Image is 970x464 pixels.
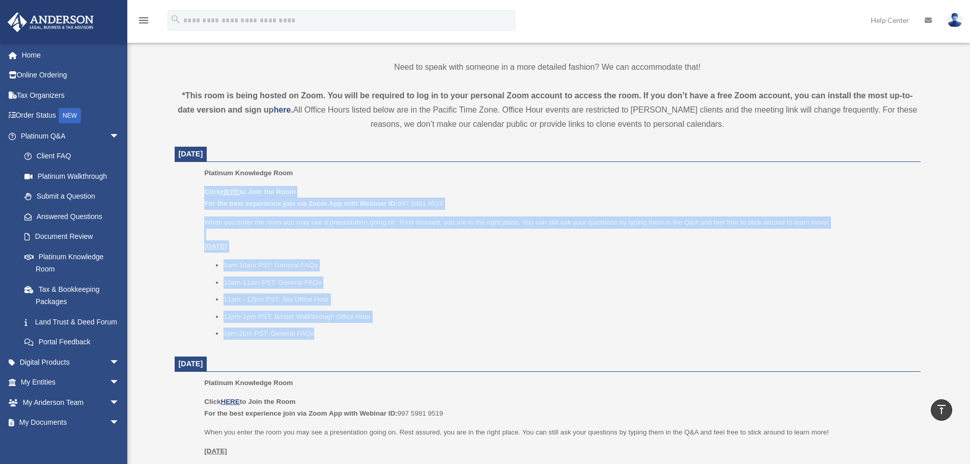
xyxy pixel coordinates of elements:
span: arrow_drop_down [109,392,130,413]
a: My Documentsarrow_drop_down [7,413,135,433]
a: My Entitiesarrow_drop_down [7,372,135,393]
a: here [273,105,291,114]
a: My Anderson Teamarrow_drop_down [7,392,135,413]
a: Platinum Q&Aarrow_drop_down [7,126,135,146]
u: [DATE] [204,242,227,250]
u: [DATE] [204,447,227,455]
a: HERE [220,398,239,405]
a: Platinum Walkthrough [14,166,135,186]
span: [DATE] [179,150,203,158]
a: vertical_align_top [931,399,952,421]
li: 9am-10am PST: General FAQs [224,259,913,271]
a: Tax Organizers [7,85,135,105]
a: Digital Productsarrow_drop_down [7,352,135,372]
span: Platinum Knowledge Room [204,379,293,387]
a: Order StatusNEW [7,105,135,126]
li: 1pm-2pm PST: General FAQs [224,327,913,340]
p: When you enter the room you may see a presentation going on. Rest assured, you are in the right p... [204,216,913,253]
li: 11am - 12pm PST: Tax Office Hour [224,293,913,306]
a: Tax & Bookkeeping Packages [14,279,135,312]
i: search [170,14,181,25]
span: arrow_drop_down [109,126,130,147]
strong: *This room is being hosted on Zoom. You will be required to log in to your personal Zoom account ... [178,91,913,114]
p: 997 5981 9519 [204,396,913,420]
span: arrow_drop_down [109,372,130,393]
a: menu [137,18,150,26]
a: Online Ordering [7,65,135,86]
a: Portal Feedback [14,332,135,352]
a: Answered Questions [14,206,135,227]
b: Click to Join the Room [204,398,295,405]
b: For the best experience join via Zoom App with Webinar ID: [204,410,397,417]
i: menu [137,14,150,26]
p: 997 5981 9519 [204,186,913,210]
span: Platinum Knowledge Room [204,169,293,177]
span: arrow_drop_down [109,413,130,433]
li: 12pm-1pm PST: Binder Walkthrough Office Hour [224,311,913,323]
p: When you enter the room you may see a presentation going on. Rest assured, you are in the right p... [204,426,913,439]
a: HERE [220,188,239,196]
div: All Office Hours listed below are in the Pacific Time Zone. Office Hour events are restricted to ... [175,89,921,131]
b: Click to Join the Room [204,188,295,196]
span: [DATE] [179,360,203,368]
p: Need to speak with someone in a more detailed fashion? We can accommodate that! [175,60,921,74]
strong: . [291,105,293,114]
a: Land Trust & Deed Forum [14,312,135,332]
a: Platinum Knowledge Room [14,247,130,279]
span: arrow_drop_down [109,352,130,373]
a: Document Review [14,227,135,247]
i: vertical_align_top [935,403,948,416]
div: NEW [59,108,81,123]
a: Submit a Question [14,186,135,207]
img: Anderson Advisors Platinum Portal [5,12,97,32]
b: For the best experience join via Zoom App with Webinar ID: [204,200,397,207]
li: 10am-11am PST: General FAQs [224,277,913,289]
a: Client FAQ [14,146,135,167]
img: User Pic [947,13,962,28]
a: Home [7,45,135,65]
